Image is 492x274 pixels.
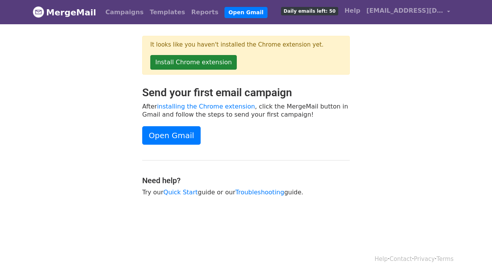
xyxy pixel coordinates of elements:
[142,176,350,185] h4: Need help?
[150,55,237,70] a: Install Chrome extension
[102,5,146,20] a: Campaigns
[281,7,338,15] span: Daily emails left: 50
[33,6,44,18] img: MergeMail logo
[454,237,492,274] iframe: Chat Widget
[142,188,350,196] p: Try our guide or our guide.
[414,256,435,262] a: Privacy
[150,41,342,49] p: It looks like you haven't installed the Chrome extension yet.
[142,126,201,145] a: Open Gmail
[375,256,388,262] a: Help
[341,3,363,18] a: Help
[235,189,284,196] a: Troubleshooting
[188,5,222,20] a: Reports
[146,5,188,20] a: Templates
[363,3,453,21] a: [EMAIL_ADDRESS][DOMAIN_NAME]
[278,3,341,18] a: Daily emails left: 50
[157,103,255,110] a: installing the Chrome extension
[163,189,198,196] a: Quick Start
[142,86,350,99] h2: Send your first email campaign
[33,4,96,20] a: MergeMail
[224,7,267,18] a: Open Gmail
[142,102,350,119] p: After , click the MergeMail button in Gmail and follow the steps to send your first campaign!
[390,256,412,262] a: Contact
[437,256,454,262] a: Terms
[366,6,443,15] span: [EMAIL_ADDRESS][DOMAIN_NAME]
